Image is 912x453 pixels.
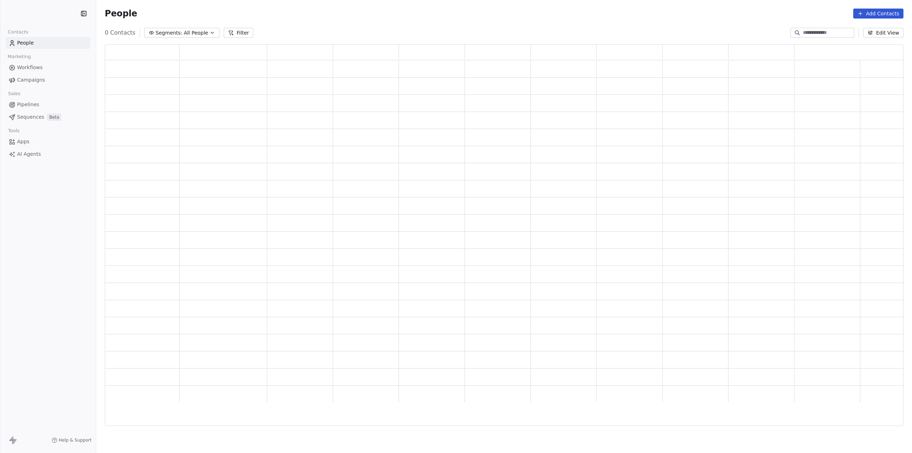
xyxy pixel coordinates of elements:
button: Edit View [863,28,903,38]
a: Workflows [6,62,90,73]
span: Tools [5,125,22,136]
span: Workflows [17,64,43,71]
span: AI Agents [17,150,41,158]
span: Pipelines [17,101,39,108]
a: People [6,37,90,49]
span: Sequences [17,113,44,121]
span: Beta [47,114,61,121]
span: Help & Support [59,437,92,443]
button: Filter [224,28,253,38]
span: Contacts [5,27,31,37]
span: People [17,39,34,47]
span: People [105,8,137,19]
a: Campaigns [6,74,90,86]
span: 0 Contacts [105,29,135,37]
span: Apps [17,138,30,145]
a: Pipelines [6,99,90,110]
button: Add Contacts [853,9,903,19]
span: Marketing [5,51,34,62]
span: Campaigns [17,76,45,84]
span: Sales [5,88,24,99]
a: SequencesBeta [6,111,90,123]
span: Segments: [156,29,182,37]
a: Help & Support [52,437,92,443]
div: grid [105,60,904,426]
a: Apps [6,136,90,148]
span: All People [184,29,208,37]
a: AI Agents [6,148,90,160]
